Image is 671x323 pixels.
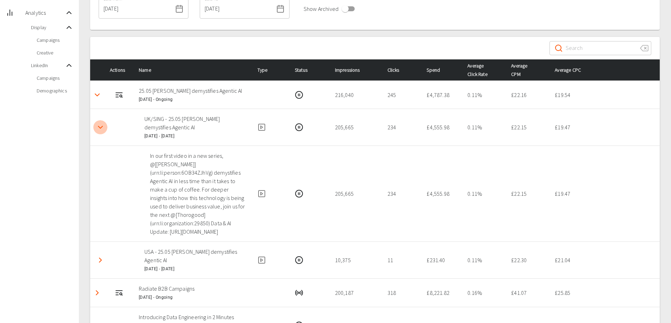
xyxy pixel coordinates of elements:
button: Detail panel visibility toggle [93,120,107,134]
p: £21.04 [555,256,654,264]
svg: Running [295,289,303,297]
button: Campaign Report [112,88,126,102]
p: 245 [387,91,416,99]
p: 318 [387,289,416,297]
p: £22.16 [511,91,543,99]
p: £19.47 [555,123,654,131]
button: Campaign Report [112,286,126,300]
p: 205,665 [335,123,376,131]
span: Impressions [335,66,371,74]
span: Show Archived [304,5,338,13]
p: 234 [387,189,416,198]
p: 10,375 [335,256,376,264]
p: 11 [387,256,416,264]
p: £25.85 [555,289,654,297]
p: 216,040 [335,91,376,99]
span: Type [257,66,279,74]
p: £22.15 [511,189,543,198]
p: 0.11 % [467,123,500,131]
span: Creative [37,49,73,56]
div: Average CPC [555,66,654,74]
div: Average Click Rate [467,62,500,78]
svg: Search [554,44,563,52]
p: 0.11 % [467,189,500,198]
p: UK/SING - 25.05 [PERSON_NAME] demystifies Agentic AI [144,115,246,131]
svg: Single Video [257,256,266,264]
p: Radiate B2B Campaigns [139,284,246,293]
p: £19.54 [555,91,654,99]
input: Search [566,38,634,58]
p: 0.16 % [467,289,500,297]
p: £22.30 [511,256,543,264]
p: £4,555.98 [427,123,456,131]
p: £231.40 [427,256,456,264]
svg: Single Video [257,123,266,131]
p: 200,187 [335,289,376,297]
span: [DATE] - Ongoing [139,295,173,300]
div: Type [257,66,284,74]
button: Detail panel visibility toggle [90,286,104,300]
div: Impressions [335,66,376,74]
span: Clicks [387,66,411,74]
span: Campaigns [37,37,73,44]
p: £4,787.38 [427,91,456,99]
div: Clicks [387,66,416,74]
div: Spend [427,66,456,74]
span: [DATE] - Ongoing [139,97,173,102]
p: 234 [387,123,416,131]
p: 205,665 [335,189,376,198]
p: USA - 25.05 [PERSON_NAME] demystifies Agentic AI [144,247,246,264]
p: In our first video in a new series, @[[PERSON_NAME]](urn:li:person:6OB34ZJhVg) demystifies Agenti... [150,151,246,236]
p: £19.47 [555,189,654,198]
span: Spend [427,66,451,74]
div: Name [139,66,246,74]
svg: Single Video [257,189,266,198]
div: Average CPM [511,62,543,78]
span: [DATE] - [DATE] [144,134,174,138]
p: 0.11 % [467,91,500,99]
span: Display [31,24,65,31]
span: LinkedIn [31,62,65,69]
div: Status [295,66,324,74]
span: Campaigns [37,75,73,82]
p: £4,555.98 [427,189,456,198]
p: £22.15 [511,123,543,131]
p: 0.11 % [467,256,500,264]
span: Average CPC [555,66,592,74]
button: Detail panel visibility toggle [90,88,104,102]
svg: Paused [295,91,303,99]
p: 25.05 [PERSON_NAME] demystifies Agentic AI [139,86,246,95]
span: Name [139,66,162,74]
svg: Paused [295,256,303,264]
span: Average CPM [511,62,540,78]
p: £8,221.82 [427,289,456,297]
p: £41.07 [511,289,543,297]
span: Analytics [25,8,65,17]
svg: Paused [295,189,303,198]
span: Demographics [37,87,73,94]
span: [DATE] - [DATE] [144,266,174,271]
span: Status [295,66,319,74]
svg: Paused [295,123,303,131]
button: Detail panel visibility toggle [93,253,107,267]
span: Average Click Rate [467,62,497,78]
